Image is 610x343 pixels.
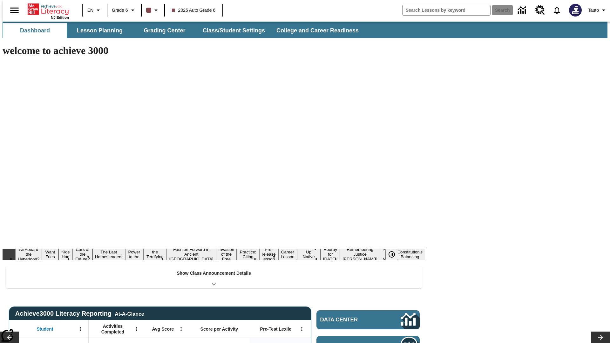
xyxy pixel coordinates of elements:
button: Dashboard [3,23,67,38]
button: Grade: Grade 6, Select a grade [109,4,139,16]
a: Notifications [549,2,565,18]
button: Slide 1 All Aboard the Hyperloop? [15,246,42,262]
p: Show Class Announcement Details [177,270,251,277]
button: Slide 11 Pre-release lesson [259,246,278,262]
button: Class color is dark brown. Change class color [144,4,162,16]
button: Language: EN, Select a language [85,4,105,16]
button: Slide 12 Career Lesson [278,249,297,260]
span: EN [87,7,93,14]
div: Show Class Announcement Details [6,266,422,288]
button: Slide 5 The Last Homesteaders [92,249,125,260]
button: Lesson carousel, Next [591,332,610,343]
span: Data Center [320,317,380,323]
button: Slide 9 The Invasion of the Free CD [216,241,237,267]
span: Avg Score [152,326,174,332]
button: Class/Student Settings [198,23,270,38]
button: Slide 10 Mixed Practice: Citing Evidence [237,244,259,265]
div: SubNavbar [3,22,607,38]
button: Grading Center [133,23,196,38]
span: Score per Activity [200,326,238,332]
button: Slide 16 Point of View [380,246,395,262]
div: Pause [385,249,404,260]
span: Pre-Test Lexile [260,326,292,332]
img: Avatar [569,4,582,17]
a: Resource Center, Will open in new tab [532,2,549,19]
button: Pause [385,249,398,260]
button: Slide 15 Remembering Justice O'Connor [340,246,380,262]
span: Activities Completed [92,323,134,335]
button: Slide 13 Cooking Up Native Traditions [297,244,321,265]
button: Profile/Settings [586,4,610,16]
span: Student [37,326,53,332]
span: Achieve3000 Literacy Reporting [15,310,144,317]
div: At-A-Glance [115,310,144,317]
button: Slide 14 Hooray for Constitution Day! [321,246,340,262]
button: Open Menu [132,324,141,334]
button: Slide 8 Fashion Forward in Ancient Rome [167,246,216,262]
button: Open Menu [176,324,186,334]
a: Data Center [316,310,420,329]
h1: welcome to achieve 3000 [3,45,425,57]
button: Lesson Planning [68,23,132,38]
a: Data Center [514,2,532,19]
button: Slide 7 Attack of the Terrifying Tomatoes [143,244,167,265]
button: Slide 3 Dirty Jobs Kids Had To Do [58,239,73,270]
button: Open Menu [76,324,85,334]
span: Tauto [588,7,599,14]
button: College and Career Readiness [271,23,364,38]
span: 2025 Auto Grade 6 [172,7,216,14]
div: SubNavbar [3,23,364,38]
div: Home [28,2,69,19]
input: search field [403,5,490,15]
button: Open side menu [5,1,24,20]
a: Home [28,3,69,16]
button: Slide 4 Cars of the Future? [73,246,92,262]
span: Grade 6 [112,7,128,14]
span: NJ Edition [51,16,69,19]
button: Slide 2 Do You Want Fries With That? [42,239,58,270]
button: Open Menu [297,324,307,334]
button: Select a new avatar [565,2,586,18]
button: Slide 6 Solar Power to the People [125,244,144,265]
button: Slide 17 The Constitution's Balancing Act [395,244,425,265]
